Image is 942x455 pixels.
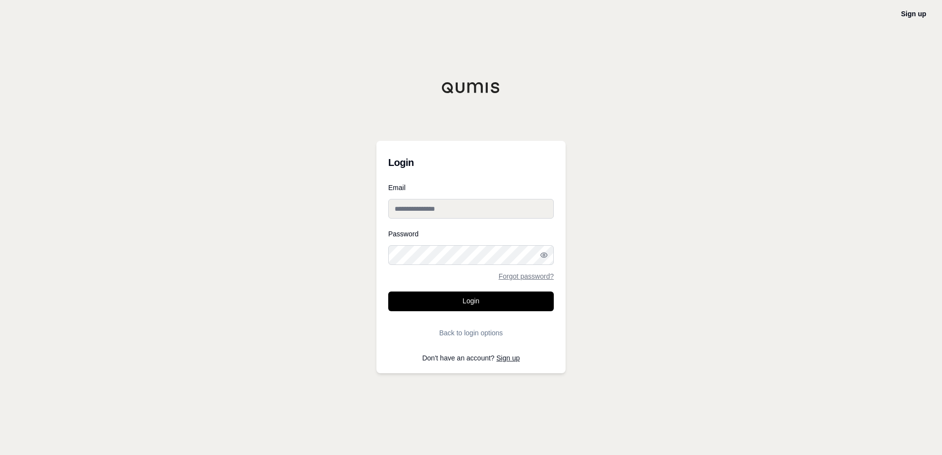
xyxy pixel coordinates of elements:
[388,292,554,311] button: Login
[388,153,554,172] h3: Login
[388,323,554,343] button: Back to login options
[497,354,520,362] a: Sign up
[499,273,554,280] a: Forgot password?
[388,355,554,361] p: Don't have an account?
[901,10,926,18] a: Sign up
[388,184,554,191] label: Email
[441,82,501,94] img: Qumis
[388,230,554,237] label: Password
